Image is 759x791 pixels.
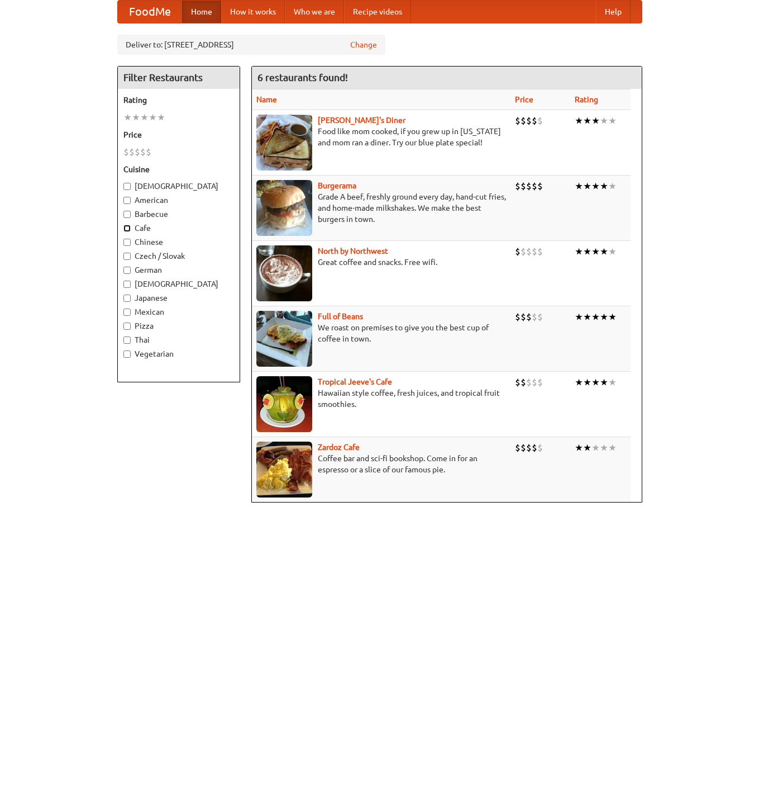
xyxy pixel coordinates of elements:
[537,245,543,258] li: $
[583,376,591,389] li: ★
[521,311,526,323] li: $
[537,180,543,192] li: $
[318,181,356,190] b: Burgerama
[135,146,140,158] li: $
[591,442,600,454] li: ★
[537,376,543,389] li: $
[600,311,608,323] li: ★
[526,376,532,389] li: $
[583,311,591,323] li: ★
[521,442,526,454] li: $
[256,245,312,301] img: north.jpg
[526,245,532,258] li: $
[118,1,182,23] a: FoodMe
[123,337,131,344] input: Thai
[256,442,312,498] img: zardoz.jpg
[515,311,521,323] li: $
[350,39,377,50] a: Change
[515,442,521,454] li: $
[583,245,591,258] li: ★
[591,180,600,192] li: ★
[123,111,132,124] li: ★
[600,376,608,389] li: ★
[608,442,617,454] li: ★
[526,180,532,192] li: $
[123,323,131,330] input: Pizza
[515,245,521,258] li: $
[117,35,385,55] div: Deliver to: [STREET_ADDRESS]
[575,245,583,258] li: ★
[256,257,506,268] p: Great coffee and snacks. Free wifi.
[123,195,234,206] label: American
[515,95,533,104] a: Price
[591,376,600,389] li: ★
[123,211,131,218] input: Barbecue
[123,236,234,248] label: Chinese
[575,95,598,104] a: Rating
[526,311,532,323] li: $
[123,146,129,158] li: $
[608,376,617,389] li: ★
[318,443,360,452] a: Zardoz Cafe
[140,146,146,158] li: $
[118,67,240,89] h4: Filter Restaurants
[600,245,608,258] li: ★
[521,180,526,192] li: $
[123,225,131,232] input: Cafe
[123,264,234,276] label: German
[146,146,151,158] li: $
[257,72,348,83] ng-pluralize: 6 restaurants found!
[149,111,157,124] li: ★
[256,376,312,432] img: jeeves.jpg
[600,180,608,192] li: ★
[123,197,131,204] input: American
[123,278,234,290] label: [DEMOGRAPHIC_DATA]
[532,442,537,454] li: $
[575,311,583,323] li: ★
[537,442,543,454] li: $
[537,311,543,323] li: $
[532,311,537,323] li: $
[532,245,537,258] li: $
[256,180,312,236] img: burgerama.jpg
[596,1,631,23] a: Help
[123,183,131,190] input: [DEMOGRAPHIC_DATA]
[256,322,506,344] p: We roast on premises to give you the best cup of coffee in town.
[140,111,149,124] li: ★
[575,115,583,127] li: ★
[575,180,583,192] li: ★
[123,320,234,331] label: Pizza
[221,1,285,23] a: How it works
[521,376,526,389] li: $
[532,180,537,192] li: $
[285,1,344,23] a: Who we are
[591,115,600,127] li: ★
[123,129,234,140] h5: Price
[600,442,608,454] li: ★
[123,348,234,359] label: Vegetarian
[129,146,135,158] li: $
[182,1,221,23] a: Home
[608,245,617,258] li: ★
[123,209,234,220] label: Barbecue
[532,376,537,389] li: $
[123,334,234,345] label: Thai
[256,191,506,225] p: Grade A beef, freshly ground every day, hand-cut fries, and home-made milkshakes. We make the bes...
[123,309,131,316] input: Mexican
[583,115,591,127] li: ★
[123,281,131,288] input: [DEMOGRAPHIC_DATA]
[608,311,617,323] li: ★
[318,377,392,386] a: Tropical Jeeve's Cafe
[132,111,140,124] li: ★
[591,311,600,323] li: ★
[256,311,312,367] img: beans.jpg
[318,312,363,321] a: Full of Beans
[526,115,532,127] li: $
[318,247,388,255] a: North by Northwest
[123,295,131,302] input: Japanese
[256,453,506,475] p: Coffee bar and sci-fi bookshop. Come in for an espresso or a slice of our famous pie.
[608,115,617,127] li: ★
[256,95,277,104] a: Name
